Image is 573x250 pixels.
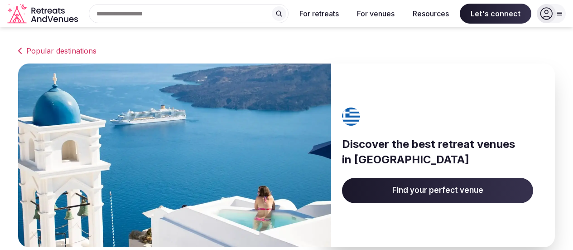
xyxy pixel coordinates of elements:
[7,4,80,24] a: Visit the homepage
[342,137,533,167] h3: Discover the best retreat venues in [GEOGRAPHIC_DATA]
[292,4,346,24] button: For retreats
[18,64,331,247] img: Banner image for Greece representative of the country
[339,108,364,126] img: Greece's flag
[460,4,531,24] span: Let's connect
[342,178,533,203] a: Find your perfect venue
[350,4,402,24] button: For venues
[18,45,555,56] a: Popular destinations
[7,4,80,24] svg: Retreats and Venues company logo
[405,4,456,24] button: Resources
